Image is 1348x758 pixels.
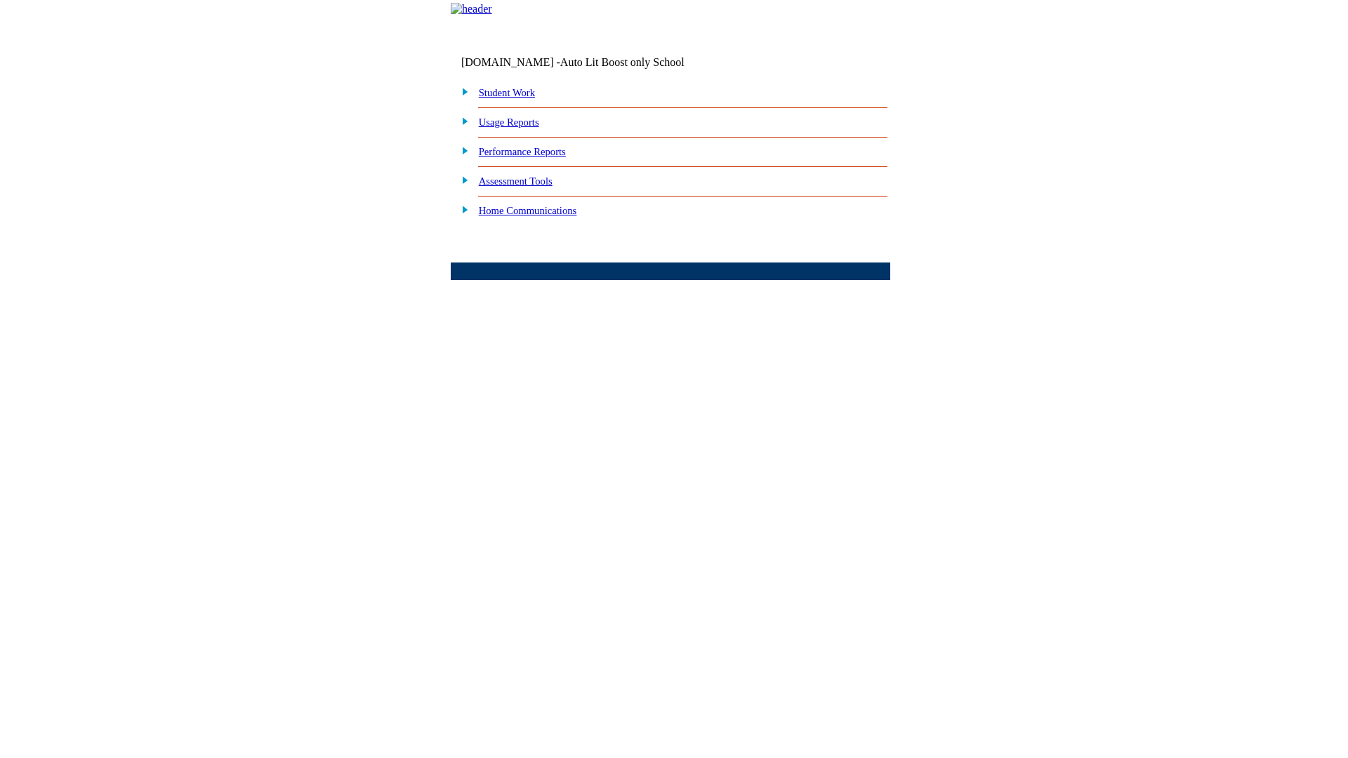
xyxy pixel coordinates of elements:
[454,144,469,157] img: plus.gif
[454,173,469,186] img: plus.gif
[479,87,535,98] a: Student Work
[479,205,577,216] a: Home Communications
[479,146,566,157] a: Performance Reports
[454,114,469,127] img: plus.gif
[479,175,553,187] a: Assessment Tools
[560,56,685,68] nobr: Auto Lit Boost only School
[454,85,469,98] img: plus.gif
[454,203,469,215] img: plus.gif
[461,56,720,69] td: [DOMAIN_NAME] -
[451,3,492,15] img: header
[479,117,539,128] a: Usage Reports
